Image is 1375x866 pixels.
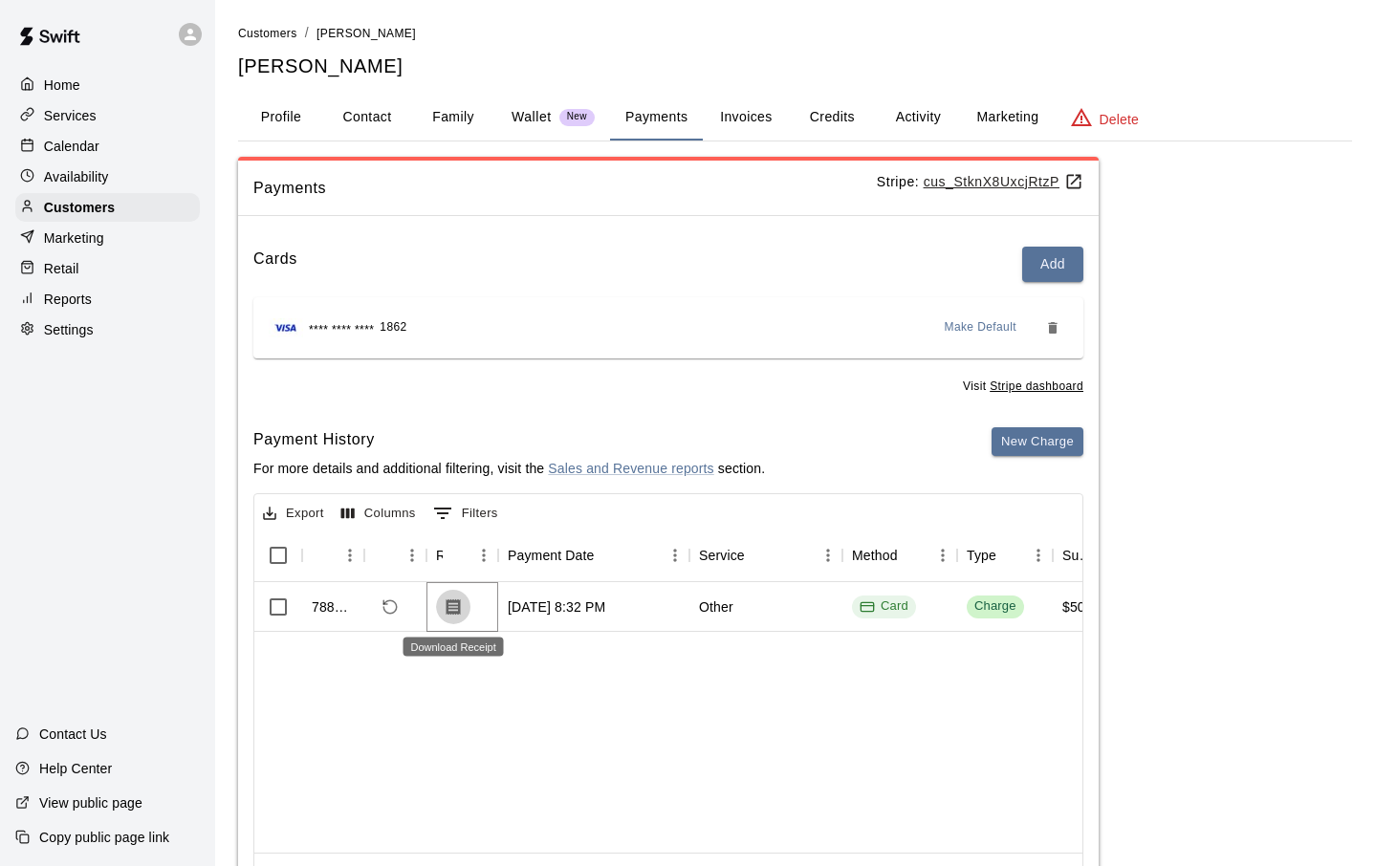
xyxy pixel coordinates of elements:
[436,590,470,624] button: Download Receipt
[595,542,622,569] button: Sort
[469,541,498,570] button: Menu
[253,427,765,452] h6: Payment History
[44,290,92,309] p: Reports
[548,461,713,476] a: Sales and Revenue reports
[443,542,469,569] button: Sort
[1062,529,1093,582] div: Subtotal
[15,132,200,161] a: Calendar
[512,107,552,127] p: Wallet
[39,828,169,847] p: Copy public page link
[398,541,426,570] button: Menu
[842,529,957,582] div: Method
[703,95,789,141] button: Invoices
[374,591,406,623] span: Refund payment
[945,318,1017,337] span: Make Default
[238,95,324,141] button: Profile
[44,259,79,278] p: Retail
[875,95,961,141] button: Activity
[814,541,842,570] button: Menu
[15,315,200,344] a: Settings
[316,27,416,40] span: [PERSON_NAME]
[610,95,703,141] button: Payments
[44,198,115,217] p: Customers
[238,27,297,40] span: Customers
[39,725,107,744] p: Contact Us
[15,101,200,130] a: Services
[967,529,996,582] div: Type
[860,597,908,616] div: Card
[689,529,842,582] div: Service
[661,541,689,570] button: Menu
[238,25,297,40] a: Customers
[238,23,1352,44] nav: breadcrumb
[258,499,329,529] button: Export
[699,597,733,617] div: Other
[44,137,99,156] p: Calendar
[364,529,426,582] div: Refund
[1024,541,1053,570] button: Menu
[312,597,355,617] div: 788339
[745,542,772,569] button: Sort
[410,95,496,141] button: Family
[44,167,109,186] p: Availability
[312,542,338,569] button: Sort
[508,529,595,582] div: Payment Date
[380,318,406,337] span: 1862
[924,174,1083,189] a: cus_StknX8UxcjRtzP
[337,499,421,529] button: Select columns
[990,379,1083,393] a: Stripe dashboard
[852,529,898,582] div: Method
[253,176,877,201] span: Payments
[957,529,1053,582] div: Type
[44,320,94,339] p: Settings
[44,76,80,95] p: Home
[898,542,925,569] button: Sort
[324,95,410,141] button: Contact
[996,542,1023,569] button: Sort
[963,378,1083,397] span: Visit
[699,529,745,582] div: Service
[302,529,364,582] div: Id
[877,172,1083,192] p: Stripe:
[374,542,401,569] button: Sort
[15,224,200,252] a: Marketing
[426,529,498,582] div: Receipt
[305,23,309,43] li: /
[498,529,689,582] div: Payment Date
[15,254,200,283] a: Retail
[961,95,1054,141] button: Marketing
[404,638,504,657] div: Download Receipt
[238,95,1352,141] div: basic tabs example
[269,318,303,337] img: Credit card brand logo
[15,162,200,191] div: Availability
[253,247,297,282] h6: Cards
[253,459,765,478] p: For more details and additional filtering, visit the section.
[238,54,1352,79] h5: [PERSON_NAME]
[336,541,364,570] button: Menu
[1037,313,1068,343] button: Remove
[789,95,875,141] button: Credits
[39,759,112,778] p: Help Center
[1100,110,1139,129] p: Delete
[15,71,200,99] a: Home
[937,313,1025,343] button: Make Default
[974,597,1016,616] div: Charge
[436,529,443,582] div: Receipt
[428,498,503,529] button: Show filters
[1022,247,1083,282] button: Add
[1062,597,1112,617] div: $500.00
[992,427,1083,457] button: New Charge
[15,193,200,222] a: Customers
[15,285,200,314] a: Reports
[44,228,104,248] p: Marketing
